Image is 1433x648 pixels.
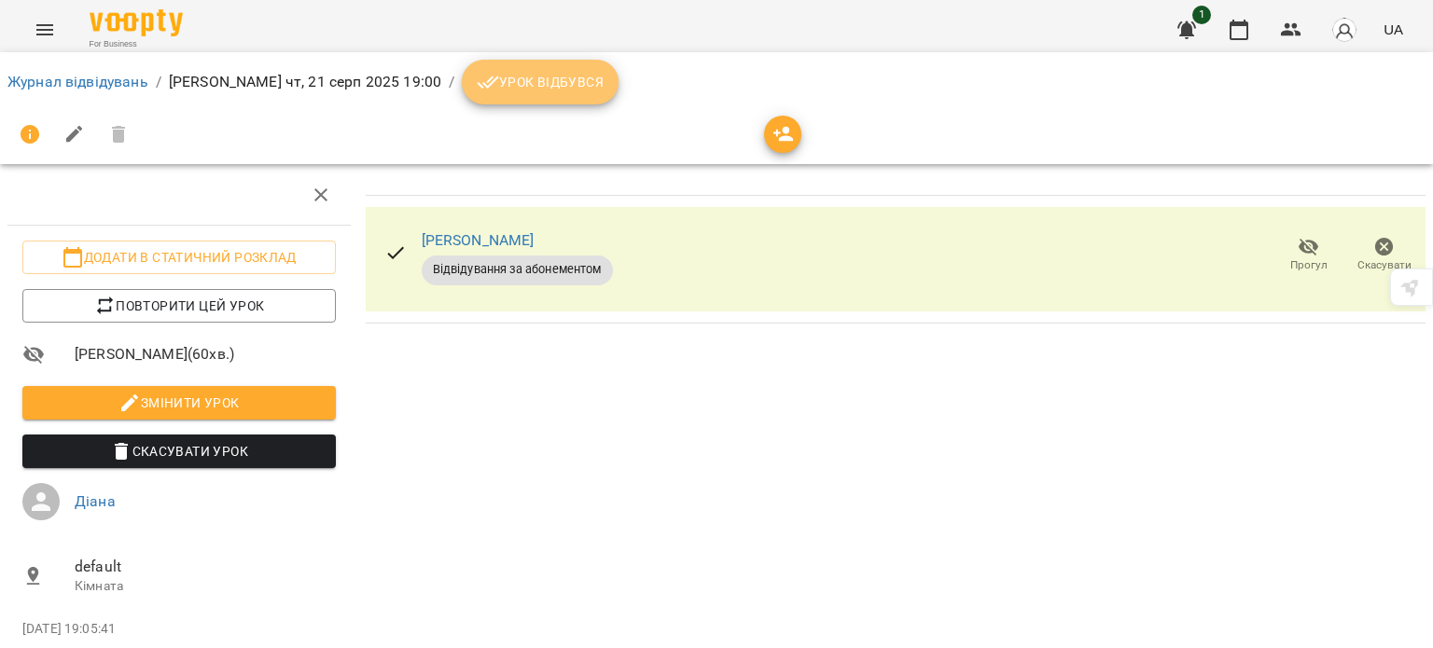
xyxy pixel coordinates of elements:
[37,392,321,414] span: Змінити урок
[7,73,148,90] a: Журнал відвідувань
[22,241,336,274] button: Додати в статичний розклад
[477,71,604,93] span: Урок відбувся
[7,60,1426,104] nav: breadcrumb
[1271,229,1346,282] button: Прогул
[37,246,321,269] span: Додати в статичний розклад
[1192,6,1211,24] span: 1
[1331,17,1357,43] img: avatar_s.png
[462,60,619,104] button: Урок відбувся
[449,71,454,93] li: /
[422,261,613,278] span: Відвідування за абонементом
[1384,20,1403,39] span: UA
[1357,257,1412,273] span: Скасувати
[37,440,321,462] span: Скасувати Урок
[90,9,183,36] img: Voopty Logo
[422,231,535,249] a: [PERSON_NAME]
[1290,257,1328,273] span: Прогул
[22,289,336,323] button: Повторити цей урок
[156,71,161,93] li: /
[22,434,336,468] button: Скасувати Урок
[75,577,336,596] p: Кімната
[90,38,183,50] span: For Business
[75,343,336,365] span: [PERSON_NAME] ( 60 хв. )
[37,295,321,317] span: Повторити цей урок
[169,71,441,93] p: [PERSON_NAME] чт, 21 серп 2025 19:00
[75,556,336,578] span: default
[22,7,67,52] button: Menu
[1346,229,1422,282] button: Скасувати
[22,386,336,420] button: Змінити урок
[22,620,336,639] p: [DATE] 19:05:41
[1376,12,1411,47] button: UA
[75,492,116,510] a: Діана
